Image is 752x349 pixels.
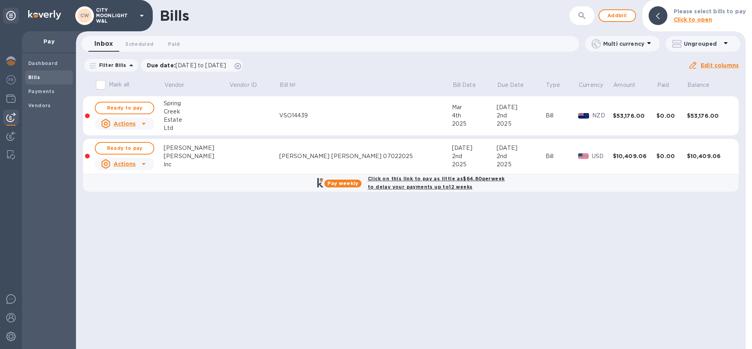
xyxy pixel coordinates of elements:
div: 2025 [452,160,497,169]
div: [PERSON_NAME] [PERSON_NAME] 07022025 [279,152,452,160]
div: $53,176.00 [687,112,731,120]
span: Balance [687,81,719,89]
div: Estate [164,116,229,124]
span: Vendor ID [230,81,267,89]
span: Paid [657,81,680,89]
b: Please select bills to pay [674,8,746,14]
div: $10,409.06 [613,152,657,160]
div: 2nd [497,112,545,120]
span: Inbox [94,38,113,49]
b: Dashboard [28,60,58,66]
p: Due date : [147,61,230,69]
p: CITY MOONLIGHT W&L [96,7,135,24]
u: Actions [114,161,136,167]
span: Scheduled [125,40,154,48]
span: Vendor [164,81,195,89]
h1: Bills [160,7,189,24]
span: [DATE] to [DATE] [175,62,226,68]
div: Ltd [164,124,229,132]
p: Filter Bills [96,62,127,68]
div: 2nd [452,152,497,160]
b: Bills [28,74,40,80]
p: Multi currency [603,40,644,48]
div: Inc [164,160,229,169]
span: Bill Date [453,81,486,89]
p: Type [546,81,560,89]
div: $0.00 [656,152,687,160]
span: Paid [168,40,180,48]
b: Pay weekly [327,180,358,186]
span: Amount [613,81,645,89]
img: Logo [28,10,61,20]
div: [DATE] [452,144,497,152]
p: Currency [579,81,603,89]
img: NZD [578,113,589,119]
div: Bill [546,112,578,120]
div: 2nd [497,152,545,160]
button: Addbill [598,9,636,22]
b: CW [80,13,89,18]
div: $0.00 [656,112,687,120]
div: Creek [164,108,229,116]
div: [DATE] [497,144,545,152]
img: USD [578,153,589,159]
span: Ready to pay [102,144,147,153]
button: Ready to pay [95,102,154,114]
span: Bill № [280,81,306,89]
img: Foreign exchange [6,75,16,85]
div: Due date:[DATE] to [DATE] [141,59,243,72]
div: $10,409.06 [687,152,731,160]
div: [DATE] [497,103,545,112]
p: Paid [657,81,669,89]
span: Add bill [606,11,629,20]
p: Vendor ID [230,81,257,89]
div: [PERSON_NAME] [164,152,229,160]
div: 2025 [452,120,497,128]
p: NZD [592,112,613,120]
div: Spring [164,99,229,108]
p: Amount [613,81,635,89]
b: Vendors [28,103,51,108]
div: [PERSON_NAME] [164,144,229,152]
b: Payments [28,88,54,94]
p: Due Date [497,81,524,89]
p: Bill № [280,81,296,89]
div: 4th [452,112,497,120]
div: $53,176.00 [613,112,657,120]
span: Due Date [497,81,534,89]
p: Mark all [109,81,129,89]
img: Wallets [6,94,16,103]
span: Ready to pay [102,103,147,113]
div: 2025 [497,160,545,169]
b: Click to open [674,16,712,23]
div: Mar [452,103,497,112]
span: Type [546,81,570,89]
button: Ready to pay [95,142,154,155]
p: Bill Date [453,81,476,89]
p: Ungrouped [684,40,721,48]
div: VSO14439 [279,112,452,120]
u: Actions [114,121,136,127]
div: Bill [546,152,578,160]
p: USD [592,152,613,160]
p: Balance [687,81,709,89]
p: Vendor [164,81,184,89]
div: 2025 [497,120,545,128]
b: Click on this link to pay as little as $64.80 per week to delay your payments up to 12 weeks [368,176,504,190]
p: Pay [28,38,70,45]
u: Edit columns [701,62,739,68]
